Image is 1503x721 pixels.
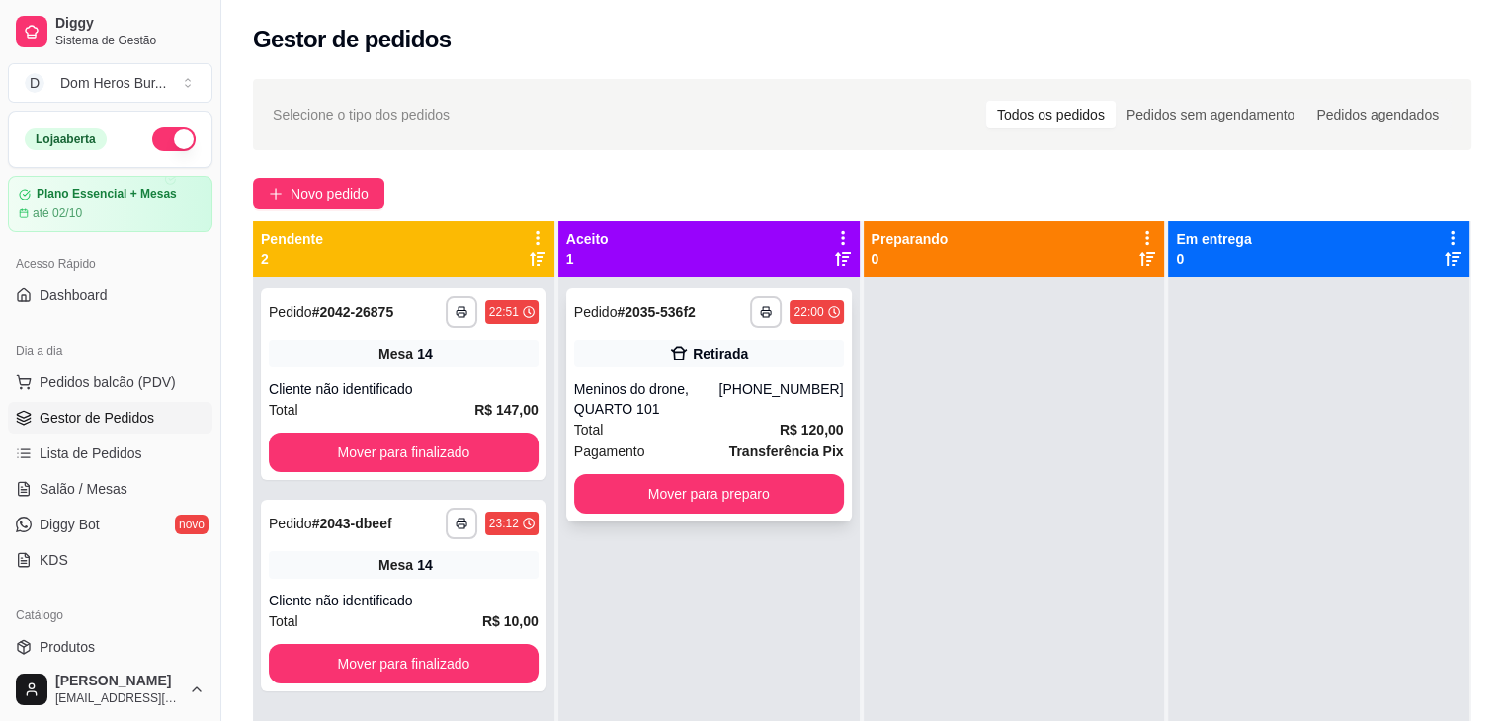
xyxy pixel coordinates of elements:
span: Diggy Bot [40,515,100,534]
h2: Gestor de pedidos [253,24,452,55]
strong: R$ 120,00 [780,422,844,438]
a: Dashboard [8,280,212,311]
span: Mesa [378,344,413,363]
span: Pedido [574,304,618,320]
div: Meninos do drone, QUARTO 101 [574,379,719,419]
span: Diggy [55,15,205,33]
a: Diggy Botnovo [8,509,212,540]
span: Dashboard [40,285,108,305]
div: Todos os pedidos [986,101,1116,128]
a: DiggySistema de Gestão [8,8,212,55]
span: Total [269,610,298,632]
button: Mover para preparo [574,474,844,514]
div: 23:12 [489,516,519,531]
div: 22:00 [793,304,823,320]
p: 1 [566,249,609,269]
a: Plano Essencial + Mesasaté 02/10 [8,176,212,232]
span: [PERSON_NAME] [55,673,181,690]
button: [PERSON_NAME][EMAIL_ADDRESS][DOMAIN_NAME] [8,666,212,713]
span: plus [269,187,283,200]
article: Plano Essencial + Mesas [37,187,177,201]
button: Select a team [8,63,212,103]
span: Gestor de Pedidos [40,408,154,428]
span: Lista de Pedidos [40,443,142,463]
button: Alterar Status [152,127,196,151]
strong: R$ 147,00 [474,402,539,418]
span: Novo pedido [291,183,369,204]
span: Sistema de Gestão [55,33,205,48]
span: Produtos [40,637,95,657]
span: Pagamento [574,441,645,462]
div: Dom Heros Bur ... [60,73,166,93]
button: Pedidos balcão (PDV) [8,366,212,398]
p: Pendente [261,229,323,249]
a: Salão / Mesas [8,473,212,505]
span: KDS [40,550,68,570]
button: Mover para finalizado [269,433,539,472]
p: 0 [872,249,949,269]
div: Retirada [693,344,748,363]
strong: # 2035-536f2 [617,304,695,320]
span: Pedido [269,516,312,531]
button: Mover para finalizado [269,644,539,683]
div: Cliente não identificado [269,379,539,399]
article: até 02/10 [33,205,82,221]
p: Em entrega [1176,229,1251,249]
div: Pedidos agendados [1305,101,1450,128]
div: Loja aberta [25,128,107,150]
p: 0 [1176,249,1251,269]
strong: R$ 10,00 [482,613,539,629]
strong: # 2042-26875 [312,304,394,320]
div: Acesso Rápido [8,248,212,280]
div: Catálogo [8,600,212,631]
p: Aceito [566,229,609,249]
p: Preparando [872,229,949,249]
div: Cliente não identificado [269,591,539,610]
span: Pedidos balcão (PDV) [40,372,176,392]
a: Produtos [8,631,212,663]
div: [PHONE_NUMBER] [718,379,843,419]
a: Gestor de Pedidos [8,402,212,434]
div: 14 [417,344,433,363]
span: [EMAIL_ADDRESS][DOMAIN_NAME] [55,690,181,706]
div: Pedidos sem agendamento [1116,101,1305,128]
span: Pedido [269,304,312,320]
a: KDS [8,544,212,576]
span: Mesa [378,555,413,575]
div: Dia a dia [8,335,212,366]
span: Total [269,399,298,421]
span: Salão / Mesas [40,479,127,499]
a: Lista de Pedidos [8,438,212,469]
span: Total [574,419,604,441]
div: 14 [417,555,433,575]
div: 22:51 [489,304,519,320]
strong: Transferência Pix [729,443,844,459]
button: Novo pedido [253,178,384,209]
span: Selecione o tipo dos pedidos [273,104,450,125]
strong: # 2043-dbeef [312,516,392,531]
span: D [25,73,44,93]
p: 2 [261,249,323,269]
